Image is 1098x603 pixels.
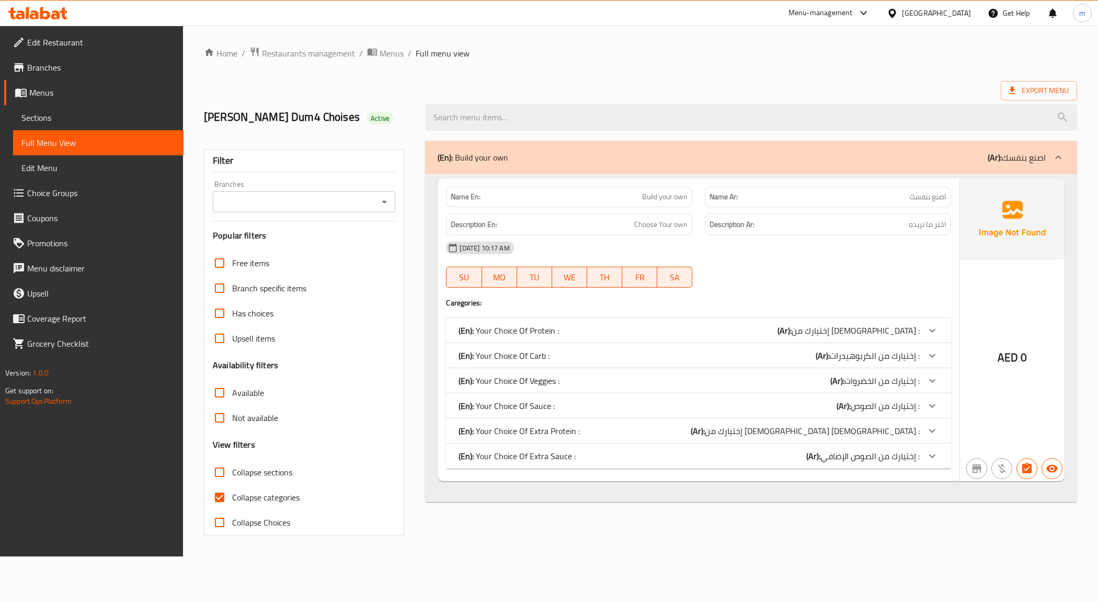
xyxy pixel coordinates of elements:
[425,141,1077,174] div: (En): Build your own(Ar):اصنع بنفسك
[816,348,830,363] b: (Ar):
[29,86,175,99] span: Menus
[446,443,951,469] div: (En): Your Choice Of Extra Sauce :(Ar):إختيارك من الصوص الإضافي :
[661,270,688,285] span: SA
[909,218,946,231] span: اختر ما تريده
[622,267,657,288] button: FR
[626,270,653,285] span: FR
[232,412,278,424] span: Not available
[367,113,394,123] span: Active
[1079,7,1085,19] span: m
[960,178,1065,260] img: Ae5nvW7+0k+MAAAAAElFTkSuQmCC
[13,155,184,180] a: Edit Menu
[13,130,184,155] a: Full Menu View
[438,151,508,164] p: Build your own
[249,47,355,60] a: Restaurants management
[451,191,481,202] strong: Name En:
[27,262,175,275] span: Menu disclaimer
[4,281,184,306] a: Upsell
[4,306,184,331] a: Coverage Report
[1009,84,1069,97] span: Export Menu
[1016,458,1037,479] button: Has choices
[367,112,394,124] div: Active
[459,425,580,437] p: Your Choice Of Extra Protein :
[777,323,792,338] b: (Ar):
[446,298,951,308] h4: Caregories:
[451,218,497,231] strong: Description En:
[587,267,622,288] button: TH
[556,270,583,285] span: WE
[21,162,175,174] span: Edit Menu
[634,218,688,231] span: Choose Your own
[232,491,300,504] span: Collapse categories
[988,151,1046,164] p: اصنع بنفسك
[242,47,245,60] li: /
[5,366,31,380] span: Version:
[909,191,946,202] span: اصنع بنفسك
[459,348,474,363] b: (En):
[459,349,550,362] p: Your Choice Of Carb :
[4,231,184,256] a: Promotions
[820,448,920,464] span: إختيارك من الصوص الإضافي :
[232,386,264,399] span: Available
[4,206,184,231] a: Coupons
[213,150,395,172] div: Filter
[27,312,175,325] span: Coverage Report
[4,55,184,80] a: Branches
[788,7,853,19] div: Menu-management
[517,267,552,288] button: TU
[486,270,513,285] span: MO
[27,237,175,249] span: Promotions
[459,400,555,412] p: Your Choice Of Sauce :
[27,212,175,224] span: Coupons
[359,47,363,60] li: /
[459,323,474,338] b: (En):
[455,243,513,253] span: [DATE] 10:17 AM
[232,332,275,345] span: Upsell items
[459,374,559,387] p: Your Choice Of Veggies :
[380,47,404,60] span: Menus
[27,337,175,350] span: Grocery Checklist
[232,257,269,269] span: Free items
[5,384,53,397] span: Get support on:
[27,36,175,49] span: Edit Restaurant
[27,287,175,300] span: Upsell
[232,282,306,294] span: Branch specific items
[13,105,184,130] a: Sections
[438,150,453,165] b: (En):
[213,439,255,451] h3: View filters
[844,373,920,389] span: إختيارك من الخضروات :
[446,318,951,343] div: (En): Your Choice Of Protein :(Ar):إختيارك من [DEMOGRAPHIC_DATA] :
[32,366,49,380] span: 1.0.0
[459,423,474,439] b: (En):
[1042,458,1062,479] button: Available
[830,373,844,389] b: (Ar):
[710,218,754,231] strong: Description Ar:
[27,61,175,74] span: Branches
[1001,81,1077,100] span: Export Menu
[4,180,184,206] a: Choice Groups
[204,47,1077,60] nav: breadcrumb
[830,348,920,363] span: إختيارك من الكربوهيدرات :
[262,47,355,60] span: Restaurants management
[459,398,474,414] b: (En):
[232,466,292,479] span: Collapse sections
[377,195,392,209] button: Open
[446,267,482,288] button: SU
[446,393,951,418] div: (En): Your Choice Of Sauce :(Ar):إختيارك من الصوص :
[446,368,951,393] div: (En): Your Choice Of Veggies :(Ar):إختيارك من الخضروات :
[459,448,474,464] b: (En):
[4,256,184,281] a: Menu disclaimer
[459,324,559,337] p: Your Choice Of Protein :
[416,47,470,60] span: Full menu view
[425,174,1077,502] div: (En): Build your own(Ar):اصنع بنفسك
[991,458,1012,479] button: Purchased item
[4,80,184,105] a: Menus
[902,7,971,19] div: [GEOGRAPHIC_DATA]
[21,111,175,124] span: Sections
[705,423,920,439] span: إختيارك من [DEMOGRAPHIC_DATA] [DEMOGRAPHIC_DATA] :
[4,30,184,55] a: Edit Restaurant
[482,267,517,288] button: MO
[806,448,820,464] b: (Ar):
[232,307,273,320] span: Has choices
[837,398,851,414] b: (Ar):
